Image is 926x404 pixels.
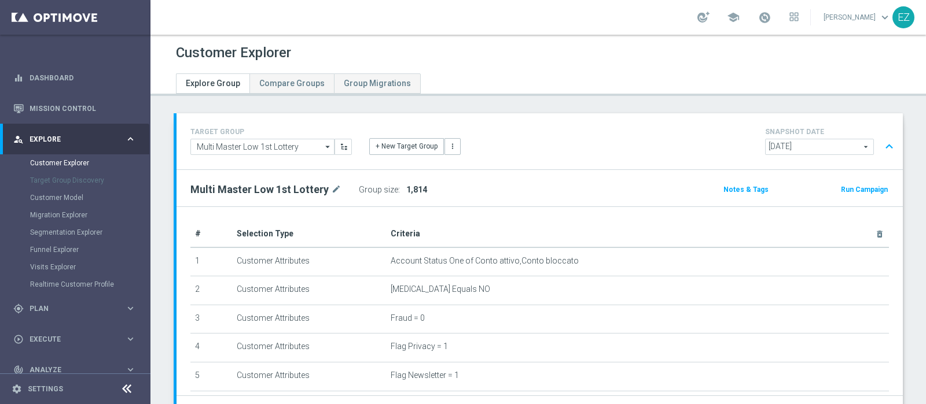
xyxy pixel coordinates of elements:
[190,247,232,276] td: 1
[344,79,411,88] span: Group Migrations
[30,206,149,224] div: Migration Explorer
[190,305,232,333] td: 3
[30,305,125,312] span: Plan
[13,334,24,344] i: play_circle_outline
[30,136,125,143] span: Explore
[190,221,232,247] th: #
[232,276,386,305] td: Customer Attributes
[13,134,24,144] i: person_search
[190,333,232,362] td: 4
[232,247,386,276] td: Customer Attributes
[727,11,740,24] span: school
[13,334,125,344] div: Execute
[444,138,461,154] button: more_vert
[30,210,120,220] a: Migration Explorer
[30,336,125,343] span: Execute
[391,313,425,323] span: Fraud = 0
[881,136,898,158] button: expand_less
[13,303,24,314] i: gps_fixed
[30,280,120,289] a: Realtime Customer Profile
[30,258,149,276] div: Visits Explorer
[13,365,24,375] i: track_changes
[13,73,24,83] i: equalizer
[369,138,444,154] button: + New Target Group
[391,284,490,294] span: [MEDICAL_DATA] Equals NO
[30,276,149,293] div: Realtime Customer Profile
[13,104,137,113] button: Mission Control
[30,262,120,272] a: Visits Explorer
[391,256,579,266] span: Account Status One of Conto attivo,Conto bloccato
[30,245,120,254] a: Funnel Explorer
[190,139,335,155] input: Select Existing or Create New
[232,305,386,333] td: Customer Attributes
[30,93,136,124] a: Mission Control
[398,185,400,195] label: :
[13,93,136,124] div: Mission Control
[875,229,884,239] i: delete_forever
[30,189,149,206] div: Customer Model
[125,364,136,375] i: keyboard_arrow_right
[232,333,386,362] td: Customer Attributes
[322,139,334,154] i: arrow_drop_down
[13,134,125,144] div: Explore
[722,183,770,196] button: Notes & Tags
[13,62,136,93] div: Dashboard
[190,128,352,136] h4: TARGET GROUP
[125,333,136,344] i: keyboard_arrow_right
[13,304,137,313] button: gps_fixed Plan keyboard_arrow_right
[449,142,457,150] i: more_vert
[13,365,125,375] div: Analyze
[391,229,420,238] span: Criteria
[331,183,341,197] i: mode_edit
[879,11,891,24] span: keyboard_arrow_down
[30,154,149,172] div: Customer Explorer
[190,183,329,197] h2: Multi Master Low 1st Lottery
[259,79,325,88] span: Compare Groups
[30,158,120,168] a: Customer Explorer
[406,185,427,194] span: 1,814
[176,45,291,61] h1: Customer Explorer
[30,172,149,189] div: Target Group Discovery
[125,134,136,144] i: keyboard_arrow_right
[232,362,386,391] td: Customer Attributes
[30,224,149,241] div: Segmentation Explorer
[30,228,120,237] a: Segmentation Explorer
[13,335,137,344] button: play_circle_outline Execute keyboard_arrow_right
[13,135,137,144] button: person_search Explore keyboard_arrow_right
[822,9,892,26] a: [PERSON_NAME]keyboard_arrow_down
[125,303,136,314] i: keyboard_arrow_right
[30,241,149,258] div: Funnel Explorer
[359,185,398,195] label: Group size
[840,183,889,196] button: Run Campaign
[13,303,125,314] div: Plan
[13,73,137,83] button: equalizer Dashboard
[12,384,22,394] i: settings
[190,276,232,305] td: 2
[30,62,136,93] a: Dashboard
[28,386,63,392] a: Settings
[190,362,232,391] td: 5
[30,366,125,373] span: Analyze
[892,6,914,28] div: EZ
[30,193,120,202] a: Customer Model
[765,128,898,136] h4: SNAPSHOT DATE
[391,370,459,380] span: Flag Newsletter = 1
[176,73,421,94] ul: Tabs
[232,221,386,247] th: Selection Type
[13,365,137,375] button: track_changes Analyze keyboard_arrow_right
[391,342,448,351] span: Flag Privacy = 1
[186,79,240,88] span: Explore Group
[190,125,889,158] div: TARGET GROUP arrow_drop_down + New Target Group more_vert SNAPSHOT DATE arrow_drop_down expand_less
